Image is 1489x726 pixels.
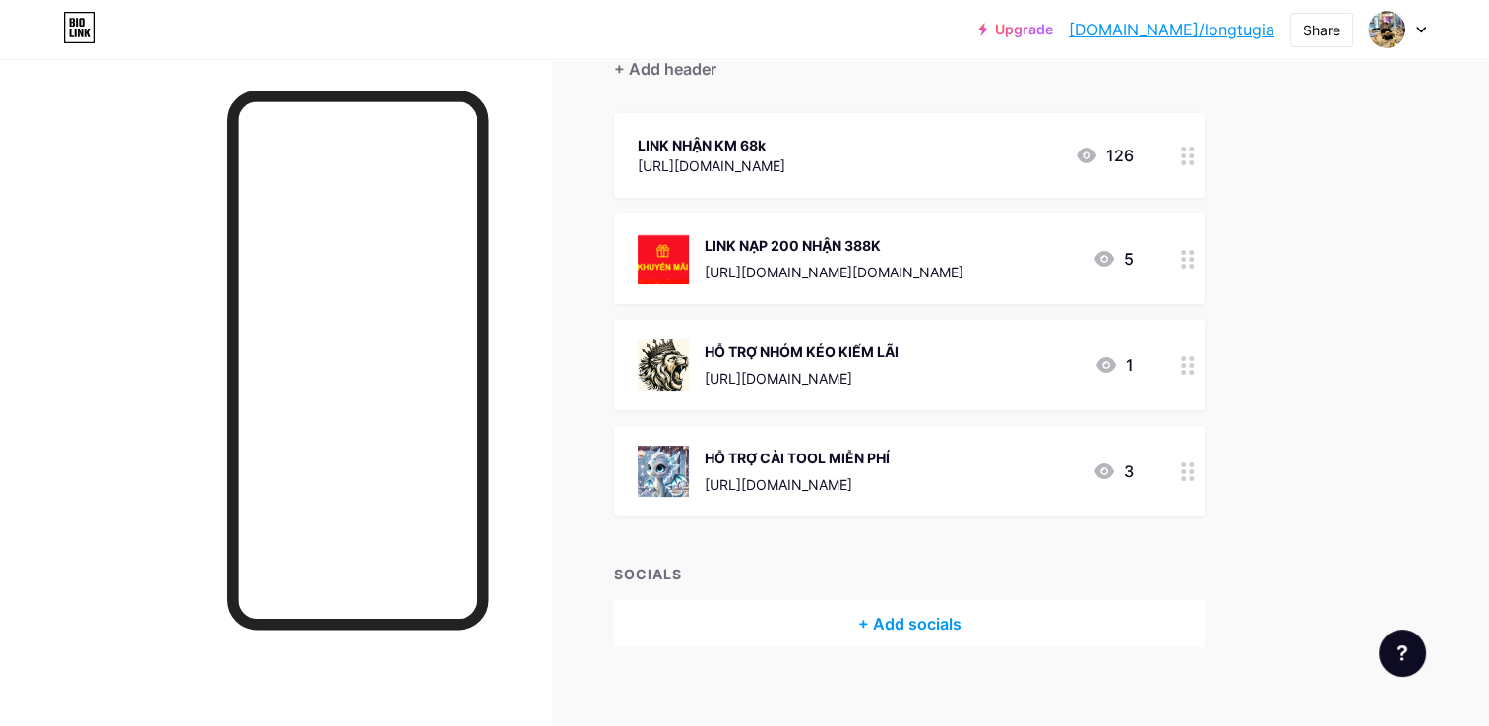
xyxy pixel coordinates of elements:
[705,368,899,389] div: [URL][DOMAIN_NAME]
[1069,18,1274,41] a: [DOMAIN_NAME]/longtugia
[1303,20,1340,40] div: Share
[614,600,1205,647] div: + Add socials
[705,235,963,256] div: LINK NẠP 200 NHẬN 388K
[978,22,1053,37] a: Upgrade
[638,155,785,176] div: [URL][DOMAIN_NAME]
[614,564,1205,584] div: SOCIALS
[614,57,716,81] div: + Add header
[638,339,689,391] img: HỖ TRỢ NHÓM KÉO KIẾM LÃI
[705,341,899,362] div: HỖ TRỢ NHÓM KÉO KIẾM LÃI
[638,135,785,155] div: LINK NHẬN KM 68k
[638,446,689,497] img: HỖ TRỢ CÀI TOOL MIỄN PHÍ
[705,448,890,468] div: HỖ TRỢ CÀI TOOL MIỄN PHÍ
[1092,247,1134,271] div: 5
[1368,11,1405,48] img: Phạm Nguyễn
[1075,144,1134,167] div: 126
[1094,353,1134,377] div: 1
[705,262,963,282] div: [URL][DOMAIN_NAME][DOMAIN_NAME]
[638,233,689,284] img: LINK NẠP 200 NHẬN 388K
[1092,459,1134,483] div: 3
[705,474,890,495] div: [URL][DOMAIN_NAME]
